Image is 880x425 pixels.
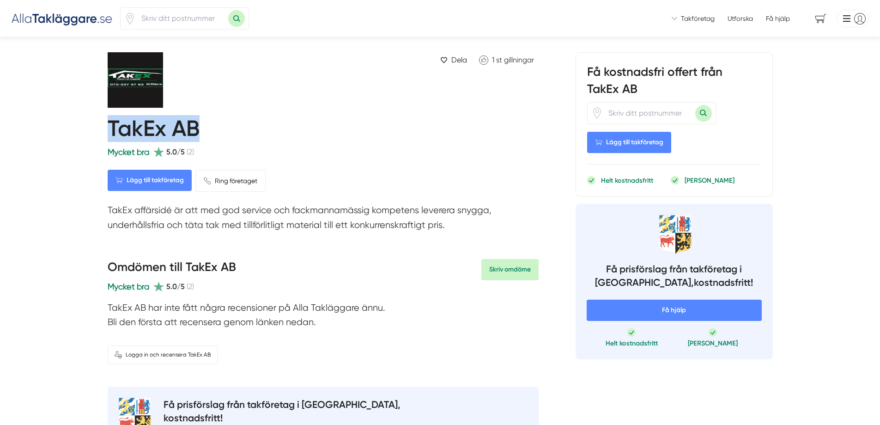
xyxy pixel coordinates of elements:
[437,52,471,68] a: Dela
[496,55,534,64] span: st gillningar
[126,351,211,359] span: Logga in och recensera TakEx AB
[108,115,200,146] h1: TakEx AB
[166,146,185,158] span: 5.0/5
[587,64,761,102] h3: Få kostnadsfri offert från TakEx AB
[681,14,715,23] span: Takföretag
[685,176,734,185] p: [PERSON_NAME]
[492,55,494,64] span: 1
[688,339,738,348] p: [PERSON_NAME]
[215,176,257,186] span: Ring företaget
[124,13,136,25] span: Klicka för att använda din position.
[108,345,218,364] a: Logga in och recensera TakEx AB
[108,170,192,191] : Lägg till takföretag
[136,8,228,29] input: Skriv ditt postnummer
[587,262,762,292] h4: Få prisförslag från takföretag i [GEOGRAPHIC_DATA], kostnadsfritt!
[166,281,185,292] span: 5.0/5
[606,339,658,348] p: Helt kostnadsfritt
[451,54,467,66] span: Dela
[587,300,762,321] span: Få hjälp
[108,259,236,280] h3: Omdömen till TakEx AB
[108,147,149,157] span: Mycket bra
[481,259,539,280] a: Skriv omdöme
[591,107,603,119] span: Klicka för att använda din position.
[108,203,539,237] p: TakEx affärsidé är att med god service och fackmannamässig kompetens leverera snygga, underhållsf...
[591,107,603,119] svg: Pin / Karta
[108,282,149,291] span: Mycket bra
[228,10,245,27] button: Sök med postnummer
[108,52,209,108] img: Logotyp TakEx AB
[187,146,194,158] span: (2)
[766,14,790,23] span: Få hjälp
[195,170,266,192] a: Ring företaget
[601,176,653,185] p: Helt kostnadsfritt
[603,103,695,124] input: Skriv ditt postnummer
[124,13,136,25] svg: Pin / Karta
[474,52,539,68] a: Klicka för att gilla TakEx AB
[728,14,753,23] a: Utforska
[587,132,671,153] : Lägg till takföretag
[187,281,194,292] span: (2)
[808,11,833,27] span: navigation-cart
[108,301,539,334] p: TakEx AB har inte fått några recensioner på Alla Takläggare ännu. Bli den första att recensera ge...
[11,11,113,26] img: Alla Takläggare
[695,105,712,122] button: Sök med postnummer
